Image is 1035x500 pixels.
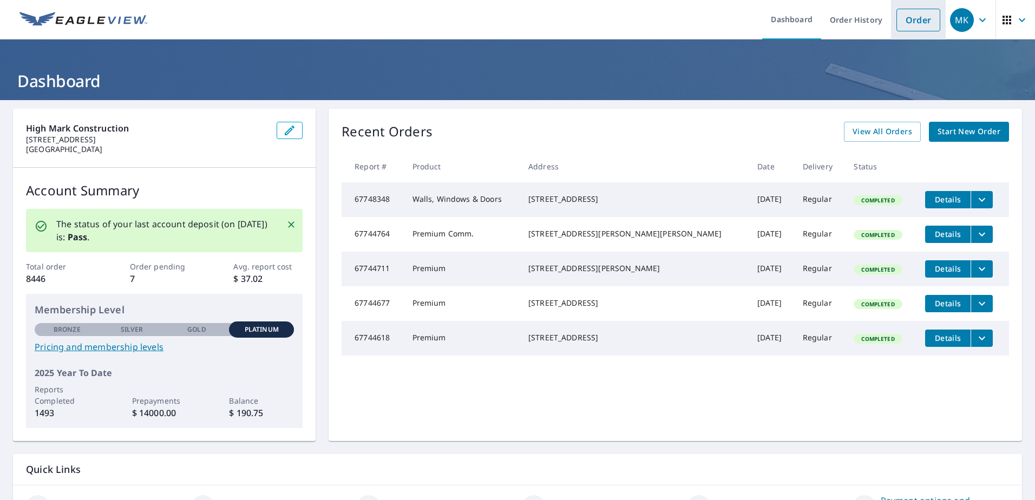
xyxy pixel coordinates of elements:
[35,366,294,379] p: 2025 Year To Date
[855,335,901,343] span: Completed
[342,321,403,356] td: 67744618
[404,321,520,356] td: Premium
[19,12,147,28] img: EV Logo
[528,194,740,205] div: [STREET_ADDRESS]
[794,182,846,217] td: Regular
[925,260,971,278] button: detailsBtn-67744711
[528,298,740,308] div: [STREET_ADDRESS]
[56,218,273,244] p: The status of your last account deposit (on [DATE]) is: .
[35,302,294,317] p: Membership Level
[132,395,197,406] p: Prepayments
[749,321,794,356] td: [DATE]
[26,463,1009,476] p: Quick Links
[932,333,964,343] span: Details
[130,272,199,285] p: 7
[844,122,921,142] a: View All Orders
[794,252,846,286] td: Regular
[845,150,916,182] th: Status
[794,286,846,321] td: Regular
[528,228,740,239] div: [STREET_ADDRESS][PERSON_NAME][PERSON_NAME]
[855,266,901,273] span: Completed
[925,226,971,243] button: detailsBtn-67744764
[925,191,971,208] button: detailsBtn-67748348
[229,395,294,406] p: Balance
[342,217,403,252] td: 67744764
[971,226,993,243] button: filesDropdownBtn-67744764
[342,122,433,142] p: Recent Orders
[925,330,971,347] button: detailsBtn-67744618
[13,70,1022,92] h1: Dashboard
[187,325,206,334] p: Gold
[26,144,268,154] p: [GEOGRAPHIC_DATA]
[971,330,993,347] button: filesDropdownBtn-67744618
[233,261,303,272] p: Avg. report cost
[404,217,520,252] td: Premium Comm.
[404,182,520,217] td: Walls, Windows & Doors
[520,150,749,182] th: Address
[26,181,303,200] p: Account Summary
[971,295,993,312] button: filesDropdownBtn-67744677
[342,150,403,182] th: Report #
[229,406,294,419] p: $ 190.75
[26,261,95,272] p: Total order
[794,321,846,356] td: Regular
[404,150,520,182] th: Product
[853,125,912,139] span: View All Orders
[132,406,197,419] p: $ 14000.00
[932,298,964,308] span: Details
[855,300,901,308] span: Completed
[35,406,100,419] p: 1493
[26,122,268,135] p: High Mark Construction
[855,196,901,204] span: Completed
[855,231,901,239] span: Completed
[26,272,95,285] p: 8446
[749,217,794,252] td: [DATE]
[932,264,964,274] span: Details
[342,252,403,286] td: 67744711
[245,325,279,334] p: Platinum
[35,384,100,406] p: Reports Completed
[749,252,794,286] td: [DATE]
[35,340,294,353] a: Pricing and membership levels
[932,194,964,205] span: Details
[528,332,740,343] div: [STREET_ADDRESS]
[749,182,794,217] td: [DATE]
[121,325,143,334] p: Silver
[342,286,403,321] td: 67744677
[950,8,974,32] div: MK
[932,229,964,239] span: Details
[342,182,403,217] td: 67748348
[971,191,993,208] button: filesDropdownBtn-67748348
[896,9,940,31] a: Order
[54,325,81,334] p: Bronze
[929,122,1009,142] a: Start New Order
[749,286,794,321] td: [DATE]
[794,217,846,252] td: Regular
[233,272,303,285] p: $ 37.02
[404,252,520,286] td: Premium
[284,218,298,232] button: Close
[26,135,268,144] p: [STREET_ADDRESS]
[404,286,520,321] td: Premium
[925,295,971,312] button: detailsBtn-67744677
[938,125,1000,139] span: Start New Order
[749,150,794,182] th: Date
[794,150,846,182] th: Delivery
[68,231,88,243] b: Pass
[971,260,993,278] button: filesDropdownBtn-67744711
[130,261,199,272] p: Order pending
[528,263,740,274] div: [STREET_ADDRESS][PERSON_NAME]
